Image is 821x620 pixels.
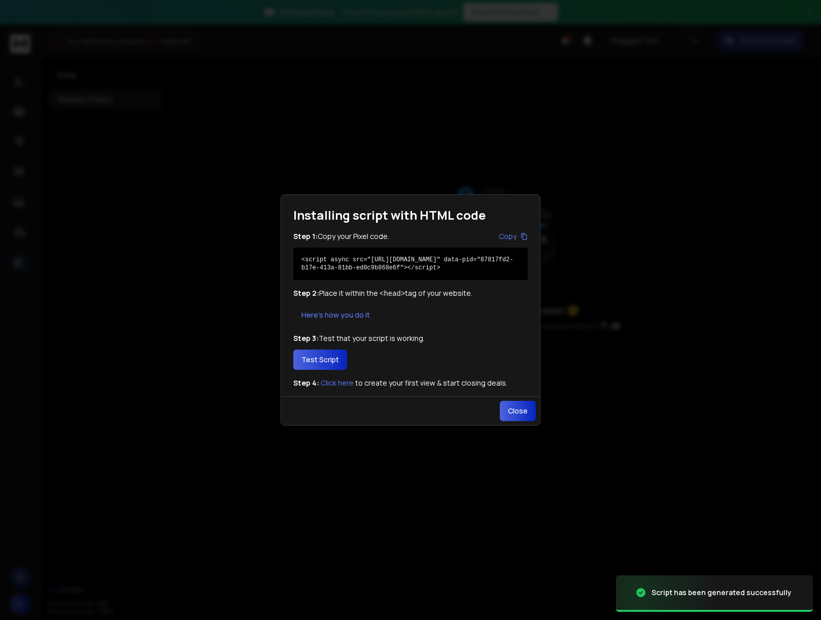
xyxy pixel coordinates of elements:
[500,401,536,421] button: Close
[293,378,319,388] span: Step 4:
[281,195,540,223] h1: Installing script with HTML code
[293,333,319,343] span: Step 3:
[380,290,405,298] code: <head>
[293,333,528,343] p: Test that your script is working.
[301,256,514,271] code: <script async src="[URL][DOMAIN_NAME]" data-pid="87817fd2-b17e-413a-81bb-ed0c9b868e6f"></script>
[293,378,528,388] p: to create your first view & start closing deals.
[499,231,528,242] button: Copy
[293,350,347,370] button: Test Script
[321,378,354,388] button: Click here
[293,288,319,298] span: Step 2:
[293,231,389,242] p: Copy your Pixel code.
[293,305,378,325] button: Here's how you do it
[293,288,528,299] p: Place it within the tag of your website.
[293,231,318,241] span: Step 1:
